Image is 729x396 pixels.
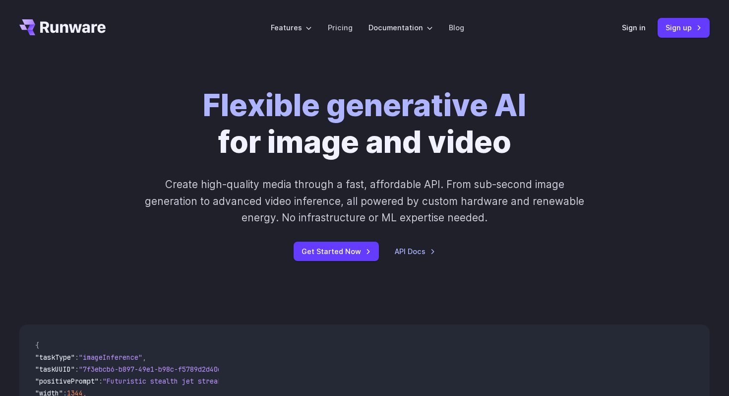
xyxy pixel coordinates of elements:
a: Sign up [658,18,710,37]
span: "positivePrompt" [35,377,99,386]
label: Features [271,22,312,33]
a: Pricing [328,22,353,33]
span: "Futuristic stealth jet streaking through a neon-lit cityscape with glowing purple exhaust" [103,377,464,386]
span: "imageInference" [79,353,142,362]
p: Create high-quality media through a fast, affordable API. From sub-second image generation to adv... [144,176,586,226]
a: Go to / [19,19,106,35]
h1: for image and video [203,87,526,160]
span: { [35,341,39,350]
a: API Docs [395,246,435,257]
span: "taskUUID" [35,365,75,374]
label: Documentation [368,22,433,33]
span: : [75,365,79,374]
span: "taskType" [35,353,75,362]
span: , [142,353,146,362]
strong: Flexible generative AI [203,87,526,124]
a: Sign in [622,22,646,33]
a: Blog [449,22,464,33]
span: : [99,377,103,386]
span: : [75,353,79,362]
a: Get Started Now [294,242,379,261]
span: "7f3ebcb6-b897-49e1-b98c-f5789d2d40d7" [79,365,230,374]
